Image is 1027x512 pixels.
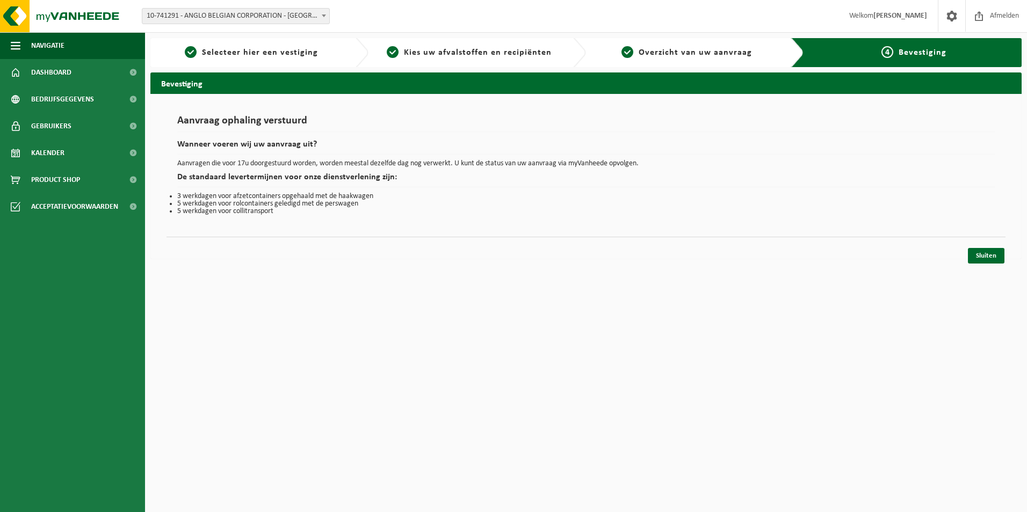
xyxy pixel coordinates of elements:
[177,193,995,200] li: 3 werkdagen voor afzetcontainers opgehaald met de haakwagen
[31,86,94,113] span: Bedrijfsgegevens
[31,59,71,86] span: Dashboard
[177,160,995,167] p: Aanvragen die voor 17u doorgestuurd worden, worden meestal dezelfde dag nog verwerkt. U kunt de s...
[185,46,197,58] span: 1
[31,166,80,193] span: Product Shop
[374,46,565,59] a: 2Kies uw afvalstoffen en recipiënten
[177,115,995,132] h1: Aanvraag ophaling verstuurd
[621,46,633,58] span: 3
[177,173,995,187] h2: De standaard levertermijnen voor onze dienstverlening zijn:
[150,72,1022,93] h2: Bevestiging
[387,46,399,58] span: 2
[177,200,995,208] li: 5 werkdagen voor rolcontainers geledigd met de perswagen
[404,48,552,57] span: Kies uw afvalstoffen en recipiënten
[31,32,64,59] span: Navigatie
[881,46,893,58] span: 4
[202,48,318,57] span: Selecteer hier een vestiging
[591,46,783,59] a: 3Overzicht van uw aanvraag
[142,9,329,24] span: 10-741291 - ANGLO BELGIAN CORPORATION - GENT
[899,48,946,57] span: Bevestiging
[31,140,64,166] span: Kalender
[968,248,1004,264] a: Sluiten
[31,113,71,140] span: Gebruikers
[177,208,995,215] li: 5 werkdagen voor collitransport
[156,46,347,59] a: 1Selecteer hier een vestiging
[31,193,118,220] span: Acceptatievoorwaarden
[177,140,995,155] h2: Wanneer voeren wij uw aanvraag uit?
[142,8,330,24] span: 10-741291 - ANGLO BELGIAN CORPORATION - GENT
[639,48,752,57] span: Overzicht van uw aanvraag
[873,12,927,20] strong: [PERSON_NAME]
